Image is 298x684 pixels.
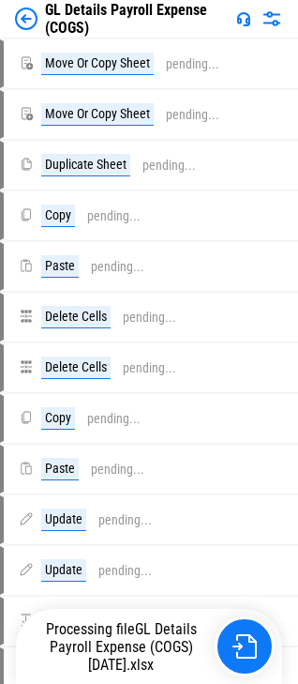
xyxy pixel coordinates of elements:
[15,8,37,30] img: Back
[236,11,251,26] img: Support
[123,361,176,375] div: pending...
[87,209,141,223] div: pending...
[41,306,111,328] div: Delete Cells
[41,458,79,480] div: Paste
[91,463,144,477] div: pending...
[166,57,219,71] div: pending...
[142,159,196,173] div: pending...
[41,154,130,176] div: Duplicate Sheet
[261,8,283,30] img: Settings menu
[87,412,141,426] div: pending...
[41,103,154,126] div: Move Or Copy Sheet
[41,255,79,278] div: Paste
[41,357,111,379] div: Delete Cells
[123,311,176,325] div: pending...
[98,564,152,578] div: pending...
[232,634,257,659] img: Go to file
[41,53,154,75] div: Move Or Copy Sheet
[45,1,229,37] div: GL Details Payroll Expense (COGS)
[41,407,75,430] div: Copy
[41,509,86,531] div: Update
[27,620,215,674] div: Processing file
[98,513,152,527] div: pending...
[166,108,219,122] div: pending...
[50,620,197,674] span: GL Details Payroll Expense (COGS) [DATE].xlsx
[41,559,86,582] div: Update
[41,205,75,227] div: Copy
[91,260,144,274] div: pending...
